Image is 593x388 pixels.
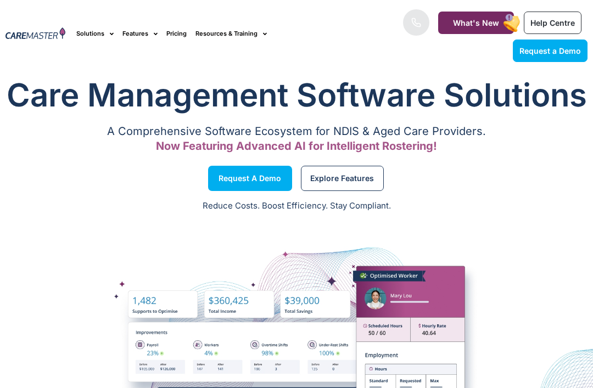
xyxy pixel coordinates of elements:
a: Resources & Training [195,15,267,52]
p: A Comprehensive Software Ecosystem for NDIS & Aged Care Providers. [5,128,588,135]
nav: Menu [76,15,378,52]
span: Help Centre [530,18,575,27]
h1: Care Management Software Solutions [5,73,588,117]
a: Features [122,15,158,52]
span: What's New [453,18,499,27]
a: What's New [438,12,514,34]
a: Pricing [166,15,187,52]
span: Explore Features [310,176,374,181]
img: CareMaster Logo [5,27,65,41]
a: Request a Demo [208,166,292,191]
span: Request a Demo [219,176,281,181]
span: Request a Demo [519,46,581,55]
p: Reduce Costs. Boost Efficiency. Stay Compliant. [7,200,586,212]
a: Explore Features [301,166,384,191]
a: Help Centre [524,12,581,34]
span: Now Featuring Advanced AI for Intelligent Rostering! [156,139,437,153]
a: Request a Demo [513,40,588,62]
a: Solutions [76,15,114,52]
